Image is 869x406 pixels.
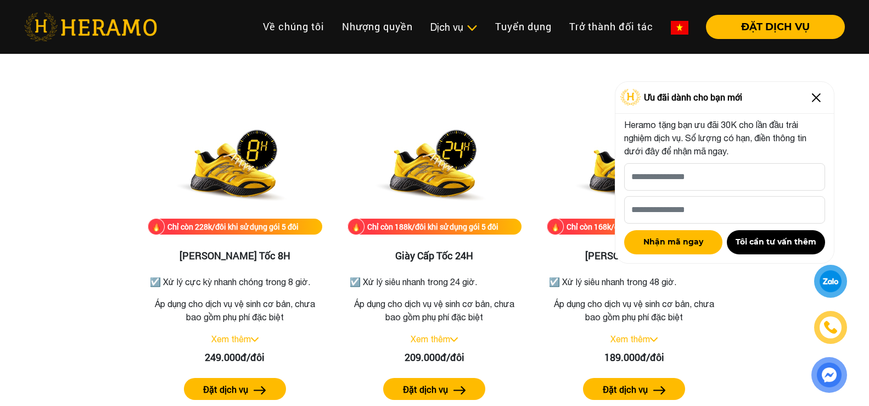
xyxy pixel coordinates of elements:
[347,250,522,262] h3: Giày Cấp Tốc 24H
[644,91,742,104] span: Ưu đãi dành cho bạn mới
[347,350,522,365] div: 209.000đ/đôi
[254,15,333,38] a: Về chúng tôi
[203,383,248,396] label: Đặt dịch vụ
[184,378,286,400] button: Đặt dịch vụ
[450,337,458,342] img: arrow_down.svg
[563,109,705,219] img: Giày Nhanh 48H
[671,21,688,35] img: vn-flag.png
[453,386,466,394] img: arrow
[350,275,520,288] p: ☑️ Xử lý siêu nhanh trong 24 giờ.
[347,378,522,400] a: Đặt dịch vụ arrow
[560,15,662,38] a: Trở thành đối tác
[430,20,478,35] div: Dịch vụ
[383,378,485,400] button: Đặt dịch vụ
[583,378,685,400] button: Đặt dịch vụ
[148,378,322,400] a: Đặt dịch vụ arrow
[411,334,450,344] a: Xem thêm
[547,218,564,235] img: fire.png
[148,250,322,262] h3: [PERSON_NAME] Tốc 8H
[254,386,266,394] img: arrow
[547,250,721,262] h3: [PERSON_NAME] 48H
[816,313,845,342] a: phone-icon
[567,221,698,232] div: Chỉ còn 168k/đôi khi sử dụng gói 5 đôi
[697,22,845,32] a: ĐẶT DỊCH VỤ
[363,109,506,219] img: Giày Cấp Tốc 24H
[251,337,259,342] img: arrow_down.svg
[549,275,719,288] p: ☑️ Xử lý siêu nhanh trong 48 giờ.
[211,334,251,344] a: Xem thêm
[825,321,837,333] img: phone-icon
[620,89,641,105] img: Logo
[547,350,721,365] div: 189.000đ/đôi
[466,23,478,34] img: subToggleIcon
[333,15,422,38] a: Nhượng quyền
[164,109,306,219] img: Giày Siêu Tốc 8H
[24,13,157,41] img: heramo-logo.png
[603,383,648,396] label: Đặt dịch vụ
[148,297,322,324] p: Áp dụng cho dịch vụ vệ sinh cơ bản, chưa bao gồm phụ phí đặc biệt
[148,218,165,235] img: fire.png
[547,378,721,400] a: Đặt dịch vụ arrow
[347,297,522,324] p: Áp dụng cho dịch vụ vệ sinh cơ bản, chưa bao gồm phụ phí đặc biệt
[650,337,658,342] img: arrow_down.svg
[610,334,650,344] a: Xem thêm
[547,297,721,324] p: Áp dụng cho dịch vụ vệ sinh cơ bản, chưa bao gồm phụ phí đặc biệt
[486,15,560,38] a: Tuyển dụng
[727,230,825,254] button: Tôi cần tư vấn thêm
[653,386,666,394] img: arrow
[167,221,299,232] div: Chỉ còn 228k/đôi khi sử dụng gói 5 đôi
[403,383,448,396] label: Đặt dịch vụ
[706,15,845,39] button: ĐẶT DỊCH VỤ
[624,230,722,254] button: Nhận mã ngay
[347,218,365,235] img: fire.png
[808,89,825,107] img: Close
[624,118,825,158] p: Heramo tặng bạn ưu đãi 30K cho lần đầu trải nghiệm dịch vụ. Số lượng có hạn, điền thông tin dưới ...
[150,275,320,288] p: ☑️ Xử lý cực kỳ nhanh chóng trong 8 giờ.
[367,221,498,232] div: Chỉ còn 188k/đôi khi sử dụng gói 5 đôi
[148,350,322,365] div: 249.000đ/đôi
